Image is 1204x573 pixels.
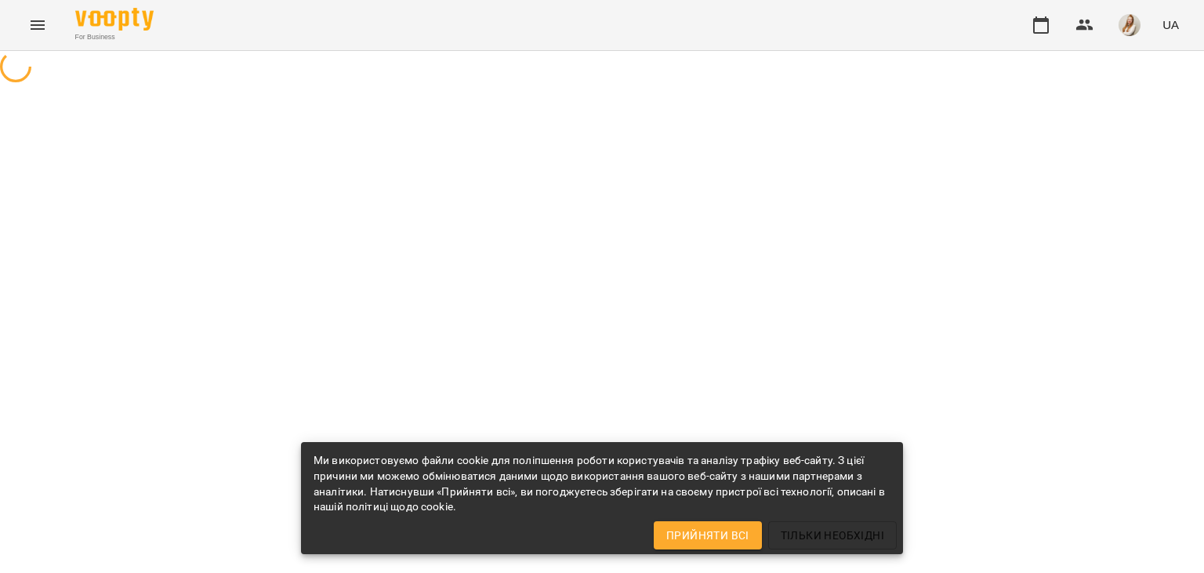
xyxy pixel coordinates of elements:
[1119,14,1141,36] img: db46d55e6fdf8c79d257263fe8ff9f52.jpeg
[75,32,154,42] span: For Business
[1162,16,1179,33] span: UA
[19,6,56,44] button: Menu
[75,8,154,31] img: Voopty Logo
[1156,10,1185,39] button: UA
